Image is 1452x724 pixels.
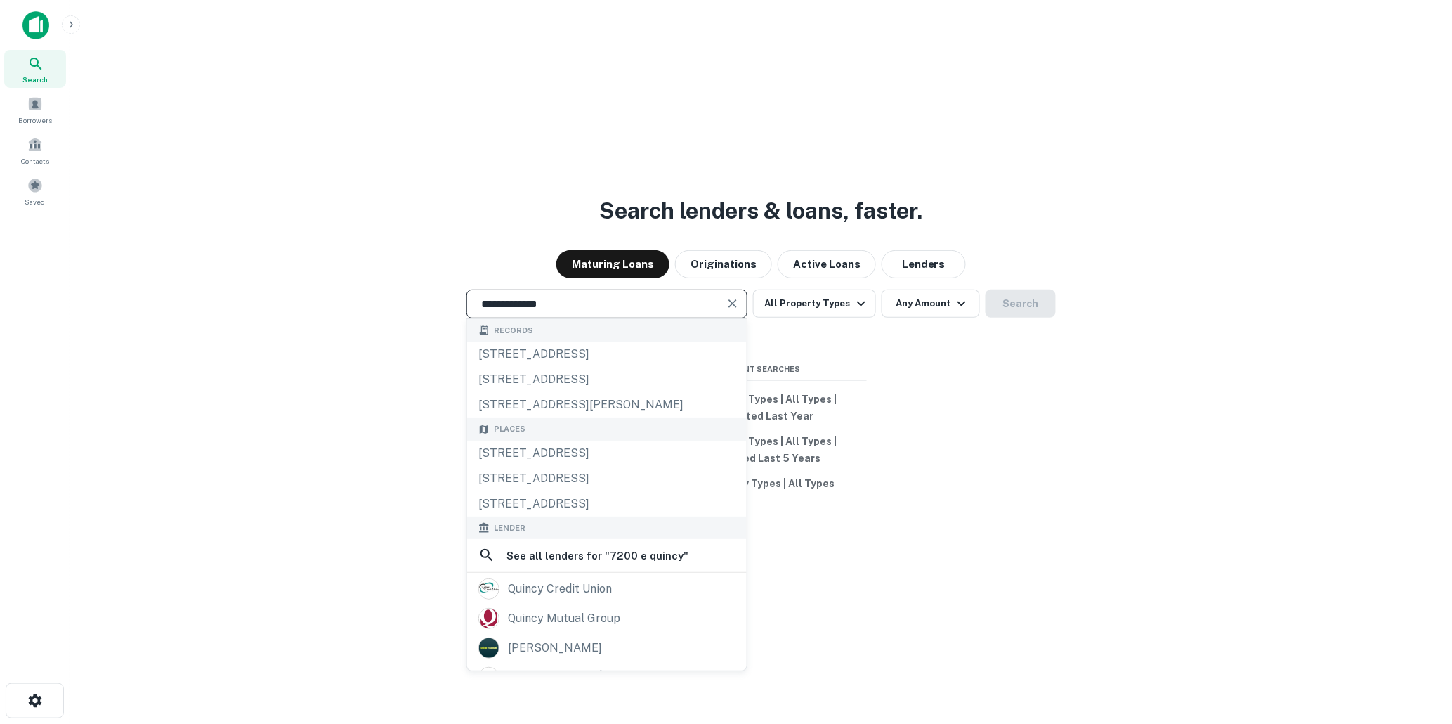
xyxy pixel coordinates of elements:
div: [STREET_ADDRESS] [467,367,747,392]
button: All Property Types | All Types | Originated Last 5 Years [656,429,867,471]
div: [STREET_ADDRESS] [467,441,747,466]
span: Places [494,423,525,435]
button: All Property Types | All Types | Originated Last Year [656,387,867,429]
h6: See all lenders for " 7200 e quincy " [506,548,688,564]
div: [STREET_ADDRESS] [467,491,747,517]
div: quincy mutual group [508,608,620,629]
span: Borrowers [18,115,52,126]
div: [PERSON_NAME] [508,638,602,659]
img: picture [479,609,499,628]
button: Clear [723,294,743,313]
img: picture [479,668,499,687]
span: Recent Searches [656,363,867,375]
a: Contacts [4,131,66,169]
a: Borrowers [4,91,66,129]
div: state street bank, [GEOGRAPHIC_DATA], [GEOGRAPHIC_DATA] [508,667,735,701]
img: picture [479,579,499,599]
span: Contacts [21,155,49,167]
a: quincy mutual group [467,604,747,633]
img: capitalize-icon.png [22,11,49,39]
div: quincy credit union [508,578,612,600]
div: [STREET_ADDRESS][PERSON_NAME] [467,392,747,418]
a: quincy credit union [467,574,747,604]
button: Lenders [882,250,966,278]
button: All Property Types [753,290,875,318]
button: Originations [675,250,772,278]
button: Any Amount [882,290,980,318]
img: picture [479,638,499,658]
button: All Property Types | All Types [656,471,867,496]
button: Maturing Loans [556,250,669,278]
span: Lender [494,522,525,534]
a: [PERSON_NAME] [467,633,747,663]
span: Saved [25,196,46,207]
span: Records [494,325,533,337]
span: Search [22,74,48,85]
button: Active Loans [778,250,876,278]
h3: Search lenders & loans, faster. [600,194,923,228]
a: state street bank, [GEOGRAPHIC_DATA], [GEOGRAPHIC_DATA] [467,663,747,705]
div: [STREET_ADDRESS] [467,466,747,491]
iframe: Chat Widget [1382,612,1452,679]
div: [STREET_ADDRESS] [467,342,747,367]
a: Saved [4,172,66,210]
a: Search [4,50,66,88]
